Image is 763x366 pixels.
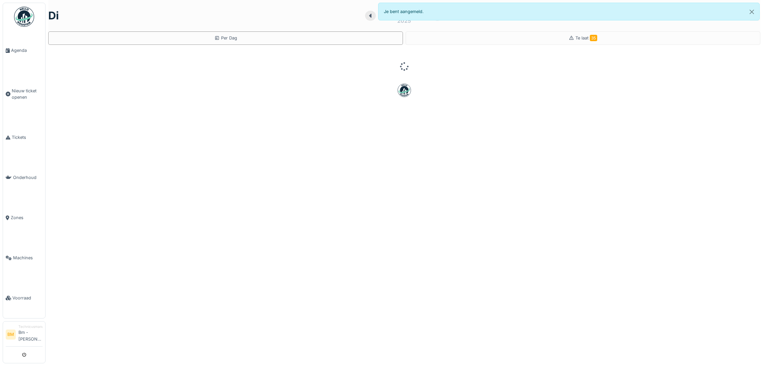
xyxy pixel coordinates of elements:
[12,295,43,301] span: Voorraad
[744,3,759,21] button: Close
[12,88,43,100] span: Nieuw ticket openen
[6,330,16,340] li: BM
[397,17,411,25] div: 2025
[11,47,43,54] span: Agenda
[3,158,45,198] a: Onderhoud
[575,35,597,40] span: Te laat
[13,255,43,261] span: Machines
[18,324,43,345] li: Bm - [PERSON_NAME]
[378,3,760,20] div: Je bent aangemeld.
[3,198,45,238] a: Zones
[590,35,597,41] span: 35
[14,7,34,27] img: Badge_color-CXgf-gQk.svg
[13,174,43,181] span: Onderhoud
[214,35,237,41] div: Per Dag
[6,324,43,347] a: BM TechnicusmanagerBm - [PERSON_NAME]
[48,9,59,22] h1: di
[3,30,45,71] a: Agenda
[3,71,45,117] a: Nieuw ticket openen
[3,238,45,278] a: Machines
[3,278,45,318] a: Voorraad
[3,117,45,157] a: Tickets
[398,84,411,97] img: badge-BVDL4wpA.svg
[11,214,43,221] span: Zones
[18,324,43,329] div: Technicusmanager
[12,134,43,141] span: Tickets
